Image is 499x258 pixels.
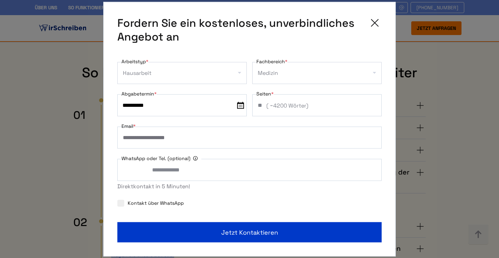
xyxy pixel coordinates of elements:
[221,227,278,237] span: Jetzt kontaktieren
[256,89,274,98] label: Seiten
[258,67,278,78] div: Medizin
[256,57,287,65] label: Fachbereich
[117,94,247,116] input: date
[117,181,382,192] div: Direktkontakt in 5 Minuten!
[123,67,151,78] div: Hausarbeit
[121,57,148,65] label: Arbeitstyp
[237,102,244,109] img: date
[117,16,362,43] span: Fordern Sie ein kostenloses, unverbindliches Angebot an
[121,89,157,98] label: Abgabetermin
[117,200,184,206] label: Kontakt über WhatsApp
[117,222,382,242] button: Jetzt kontaktieren
[121,154,201,162] label: WhatsApp oder Tel. (optional)
[121,122,136,130] label: Email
